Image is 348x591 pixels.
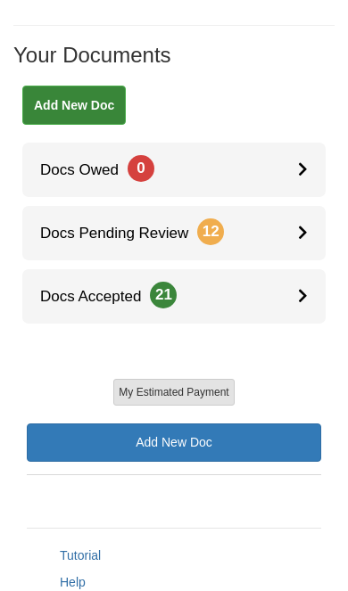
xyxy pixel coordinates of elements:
span: 0 [128,155,154,182]
a: Tutorial [60,548,101,562]
h1: Your Documents [13,44,335,85]
span: Docs Pending Review [22,225,224,242]
span: Docs Accepted [22,288,177,305]
span: 12 [197,218,224,245]
a: Help [60,575,86,589]
span: 21 [150,282,177,308]
a: Add New Doc [27,423,321,462]
span: Docs Owed [22,161,154,178]
a: Add New Doc [22,86,126,125]
button: My Estimated Payment [113,379,234,406]
a: Docs Pending Review12 [22,206,326,260]
a: Docs Accepted21 [22,269,326,324]
a: Docs Owed0 [22,143,326,197]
